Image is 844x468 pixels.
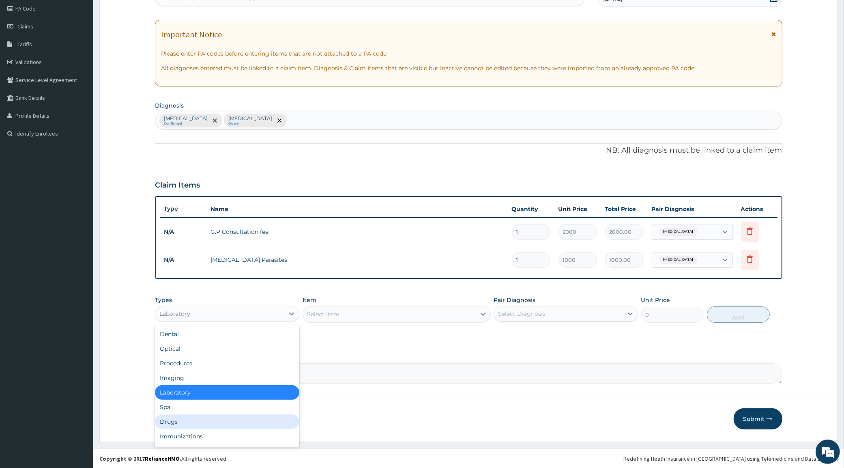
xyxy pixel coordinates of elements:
label: Types [155,297,172,304]
small: Query [228,122,272,126]
label: Comment [155,352,782,359]
div: Laboratory [159,310,190,318]
label: Diagnosis [155,101,184,110]
button: Add [707,306,770,323]
a: RelianceHMO [145,455,180,462]
div: Optical [155,341,299,356]
span: Claims [17,23,33,30]
div: Immunizations [155,429,299,444]
div: Drugs [155,414,299,429]
strong: Copyright © 2017 . [99,455,181,462]
th: Name [206,201,507,217]
span: remove selection option [211,117,219,124]
th: Quantity [508,201,554,217]
td: N/A [160,224,206,239]
div: Chat with us now [42,45,136,56]
th: Total Price [601,201,648,217]
h1: Important Notice [161,30,222,39]
td: G.P Consultation fee [206,224,507,240]
h3: Claim Items [155,181,200,190]
span: remove selection option [276,117,283,124]
span: [MEDICAL_DATA] [659,228,698,236]
label: Pair Diagnosis [494,296,535,304]
small: Confirmed [164,122,208,126]
button: Submit [734,408,782,429]
div: Dental [155,327,299,341]
label: Item [303,296,316,304]
div: Select Item [307,310,339,318]
textarea: Type your message and hit 'Enter' [4,222,155,250]
p: Please enter PA codes before entering items that are not attached to a PA code [161,50,776,58]
div: Others [155,444,299,458]
span: We're online! [47,102,112,184]
td: [MEDICAL_DATA] Parasites [206,252,507,268]
p: [MEDICAL_DATA] [164,115,208,122]
p: NB: All diagnosis must be linked to a claim item [155,145,782,156]
div: Redefining Heath Insurance in [GEOGRAPHIC_DATA] using Telemedicine and Data Science! [623,455,838,463]
th: Type [160,201,206,216]
div: Laboratory [155,385,299,400]
img: d_794563401_company_1708531726252_794563401 [15,41,33,61]
div: Imaging [155,371,299,385]
p: [MEDICAL_DATA] [228,115,272,122]
td: N/A [160,252,206,267]
th: Actions [737,201,777,217]
label: Unit Price [641,296,670,304]
p: All diagnoses entered must be linked to a claim item. Diagnosis & Claim Items that are visible bu... [161,64,776,72]
span: Tariffs [17,41,32,48]
div: Minimize live chat window [133,4,152,24]
div: Select Diagnosis [498,310,545,318]
div: Spa [155,400,299,414]
th: Unit Price [554,201,601,217]
div: Procedures [155,356,299,371]
span: [MEDICAL_DATA] [659,256,698,264]
th: Pair Diagnosis [648,201,737,217]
